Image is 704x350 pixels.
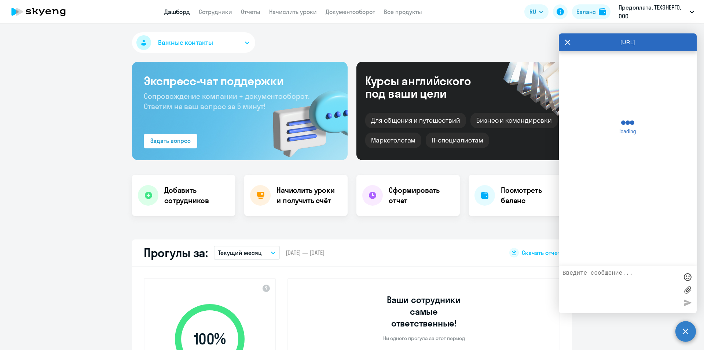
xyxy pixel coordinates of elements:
img: balance [599,8,606,15]
a: Документооборот [326,8,375,15]
span: RU [529,7,536,16]
span: loading [559,129,697,134]
div: Задать вопрос [150,136,191,145]
img: bg-img [262,77,348,160]
h4: Сформировать отчет [389,185,454,206]
h4: Посмотреть баланс [501,185,566,206]
button: Важные контакты [132,32,255,53]
div: Маркетологам [365,133,421,148]
a: Отчеты [241,8,260,15]
button: Задать вопрос [144,134,197,148]
a: Сотрудники [199,8,232,15]
button: Текущий месяц [214,246,280,260]
a: Дашборд [164,8,190,15]
span: [DATE] — [DATE] [286,249,324,257]
p: Текущий месяц [218,248,262,257]
h4: Добавить сотрудников [164,185,230,206]
div: Для общения и путешествий [365,113,466,128]
h2: Прогулы за: [144,245,208,260]
button: Балансbalance [572,4,610,19]
a: Все продукты [384,8,422,15]
h4: Начислить уроки и получить счёт [276,185,340,206]
span: Скачать отчет [522,249,560,257]
label: Лимит 10 файлов [682,284,693,295]
p: Ни одного прогула за этот период [383,335,465,342]
span: Сопровождение компании + документооборот. Ответим на ваш вопрос за 5 минут! [144,91,309,111]
div: IT-специалистам [426,133,489,148]
button: Предоплата, ТЕХЭНЕРГО, ООО [615,3,698,21]
div: Курсы английского под ваши цели [365,75,491,100]
button: RU [524,4,549,19]
p: Предоплата, ТЕХЭНЕРГО, ООО [619,3,687,21]
h3: Ваши сотрудники самые ответственные! [377,294,471,329]
span: Важные контакты [158,38,213,47]
span: 100 % [168,330,252,348]
div: Баланс [576,7,596,16]
div: Бизнес и командировки [470,113,558,128]
a: Начислить уроки [269,8,317,15]
h3: Экспресс-чат поддержки [144,73,336,88]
